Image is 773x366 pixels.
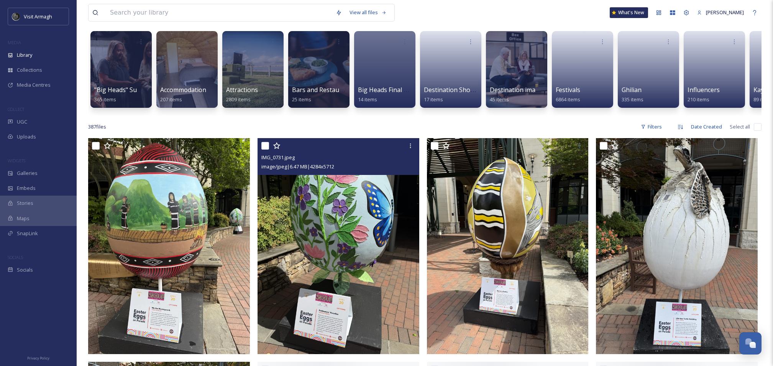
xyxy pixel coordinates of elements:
span: Media Centres [17,81,51,89]
span: Maps [17,215,30,222]
span: Visit Armagh [24,13,52,20]
span: 45 items [490,96,509,103]
span: Bars and Restaurants [292,86,354,94]
span: Galleries [17,170,38,177]
span: 25 items [292,96,311,103]
span: 335 items [622,96,643,103]
span: Stories [17,199,33,207]
span: SOCIALS [8,254,23,260]
a: Destination imagery45 items [490,86,548,103]
span: Attractions [226,86,258,94]
span: Destination imagery [490,86,548,94]
a: "Big Heads" Summer Content 2025365 items [94,86,194,103]
span: "Big Heads" Summer Content 2025 [94,86,194,94]
span: Influencers [688,86,720,94]
span: COLLECT [8,106,24,112]
img: thumbnail_IMG_0729.jpg [427,138,589,354]
span: 2809 items [226,96,251,103]
a: Destination Showcase, The Alex, [DATE]17 items [424,86,539,103]
a: What's New [610,7,648,18]
span: WIDGETS [8,158,25,163]
img: THE-FIRST-PLACE-VISIT-ARMAGH.COM-BLACK.jpg [12,13,20,20]
span: Embeds [17,185,36,192]
div: Date Created [687,119,726,134]
span: UGC [17,118,27,125]
a: Bars and Restaurants25 items [292,86,354,103]
span: Destination Showcase, The Alex, [DATE] [424,86,539,94]
span: SnapLink [17,230,38,237]
span: IMG_0731.jpeg [261,154,295,161]
span: 89 items [753,96,773,103]
span: Big Heads Final Videos [358,86,423,94]
span: Collections [17,66,42,74]
span: Privacy Policy [27,356,49,361]
span: Ghilian [622,86,642,94]
span: [PERSON_NAME] [706,9,744,16]
a: View all files [346,5,391,20]
span: Uploads [17,133,36,140]
a: Big Heads Final Videos14 items [358,86,423,103]
span: Accommodation [160,86,206,94]
span: 17 items [424,96,443,103]
div: Filters [637,119,666,134]
a: [PERSON_NAME] [693,5,748,20]
span: Select all [730,123,750,130]
span: 6864 items [556,96,580,103]
a: Influencers210 items [688,86,720,103]
span: 210 items [688,96,709,103]
span: MEDIA [8,40,21,45]
img: IMG_073.jpeg [88,138,250,354]
span: Socials [17,266,33,274]
a: Accommodation207 items [160,86,206,103]
span: Festivals [556,86,580,94]
a: Ghilian335 items [622,86,643,103]
button: Open Chat [739,332,762,354]
span: 365 items [94,96,116,103]
a: Privacy Policy [27,353,49,362]
a: Festivals6864 items [556,86,580,103]
input: Search your library [106,4,332,21]
span: 387 file s [88,123,106,130]
img: IMG_0731.jpeg [258,138,419,354]
span: image/jpeg | 6.47 MB | 4284 x 5712 [261,163,334,170]
span: 207 items [160,96,182,103]
span: Library [17,51,32,59]
span: 14 items [358,96,377,103]
a: Attractions2809 items [226,86,258,103]
img: IMG_0728.jpeg [596,138,758,354]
